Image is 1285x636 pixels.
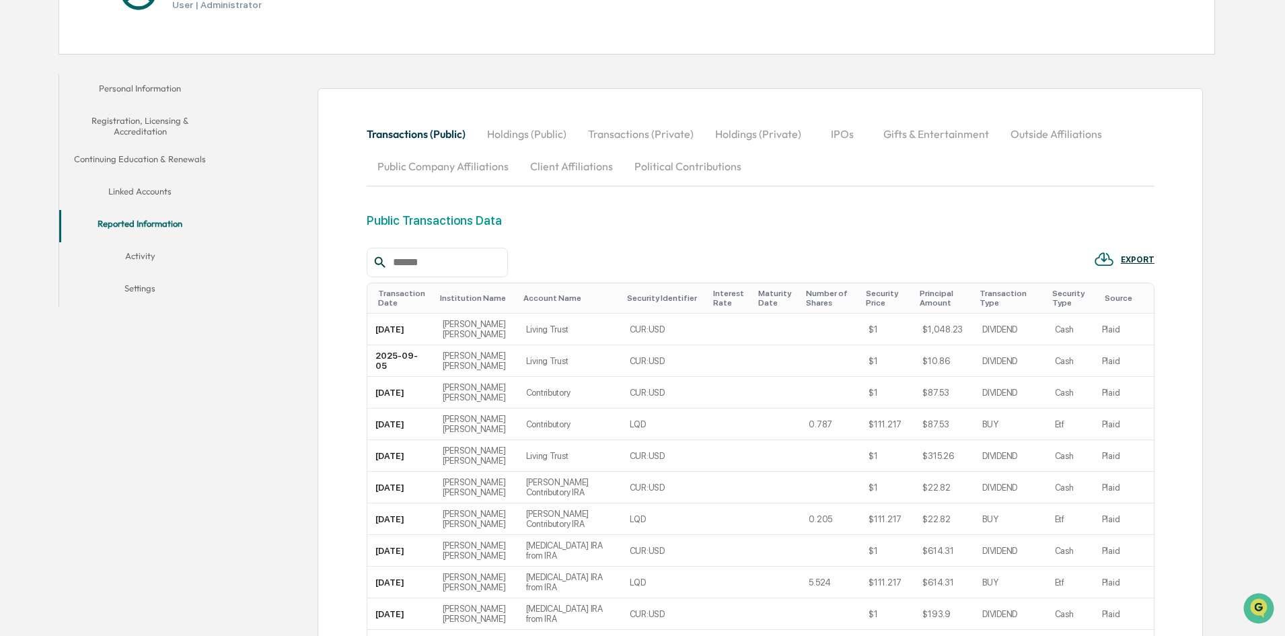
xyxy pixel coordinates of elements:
[98,277,108,287] div: 🗄️
[577,118,704,150] button: Transactions (Private)
[1105,293,1148,303] div: Toggle SortBy
[622,440,708,472] td: CUR:USD
[801,503,860,535] td: 0.205
[13,302,24,313] div: 🔎
[518,472,622,503] td: [PERSON_NAME] Contributory IRA
[860,314,914,345] td: $1
[95,333,163,344] a: Powered byPylon
[622,409,708,440] td: LQD
[974,345,1046,377] td: DIVIDEND
[627,293,702,303] div: Toggle SortBy
[914,567,974,598] td: $614.31
[13,103,38,127] img: 1746055101610-c473b297-6a78-478c-a979-82029cc54cd1
[59,242,221,275] button: Activity
[1094,535,1154,567] td: Plaid
[518,377,622,409] td: Contributory
[27,275,87,289] span: Preclearance
[435,598,518,630] td: [PERSON_NAME] [PERSON_NAME]
[367,377,435,409] td: [DATE]
[59,275,221,307] button: Settings
[860,472,914,503] td: $1
[112,219,116,230] span: •
[518,409,622,440] td: Contributory
[860,503,914,535] td: $111.217
[1047,472,1094,503] td: Cash
[914,409,974,440] td: $87.53
[518,345,622,377] td: Living Trust
[1047,567,1094,598] td: Etf
[13,207,35,228] img: Jack Rasmussen
[435,314,518,345] td: [PERSON_NAME] [PERSON_NAME]
[367,150,519,182] button: Public Company Affiliations
[1121,255,1154,264] div: EXPORT
[980,289,1041,308] div: Toggle SortBy
[1094,249,1114,269] img: EXPORT
[119,219,147,230] span: [DATE]
[1052,289,1089,308] div: Toggle SortBy
[622,598,708,630] td: CUR:USD
[1094,440,1154,472] td: Plaid
[435,567,518,598] td: [PERSON_NAME] [PERSON_NAME]
[519,150,624,182] button: Client Affiliations
[1047,314,1094,345] td: Cash
[367,440,435,472] td: [DATE]
[1094,503,1154,535] td: Plaid
[59,75,221,307] div: secondary tabs example
[42,219,109,230] span: [PERSON_NAME]
[974,440,1046,472] td: DIVIDEND
[920,289,969,308] div: Toggle SortBy
[28,103,52,127] img: 8933085812038_c878075ebb4cc5468115_72.jpg
[622,345,708,377] td: CUR:USD
[1094,377,1154,409] td: Plaid
[974,377,1046,409] td: DIVIDEND
[624,150,752,182] button: Political Contributions
[914,377,974,409] td: $87.53
[860,440,914,472] td: $1
[1094,314,1154,345] td: Plaid
[1094,472,1154,503] td: Plaid
[367,409,435,440] td: [DATE]
[622,377,708,409] td: CUR:USD
[1047,409,1094,440] td: Etf
[622,503,708,535] td: LQD
[1047,598,1094,630] td: Cash
[440,293,513,303] div: Toggle SortBy
[435,535,518,567] td: [PERSON_NAME] [PERSON_NAME]
[367,598,435,630] td: [DATE]
[61,103,221,116] div: Start new chat
[13,28,245,50] p: How can we help?
[974,314,1046,345] td: DIVIDEND
[801,567,860,598] td: 5.524
[518,503,622,535] td: [PERSON_NAME] Contributory IRA
[42,183,109,194] span: [PERSON_NAME]
[367,118,1154,182] div: secondary tabs example
[367,118,476,150] button: Transactions (Public)
[59,210,221,242] button: Reported Information
[8,270,92,294] a: 🖐️Preclearance
[229,107,245,123] button: Start new chat
[435,409,518,440] td: [PERSON_NAME] [PERSON_NAME]
[860,567,914,598] td: $111.217
[1047,345,1094,377] td: Cash
[59,107,221,145] button: Registration, Licensing & Accreditation
[860,377,914,409] td: $1
[435,345,518,377] td: [PERSON_NAME] [PERSON_NAME]
[518,314,622,345] td: Living Trust
[119,183,177,194] span: 2 minutes ago
[518,440,622,472] td: Living Trust
[61,116,185,127] div: We're available if you need us!
[13,277,24,287] div: 🖐️
[860,535,914,567] td: $1
[518,598,622,630] td: [MEDICAL_DATA] IRA from IRA
[435,472,518,503] td: [PERSON_NAME] [PERSON_NAME]
[134,334,163,344] span: Pylon
[713,289,748,308] div: Toggle SortBy
[27,220,38,231] img: 1746055101610-c473b297-6a78-478c-a979-82029cc54cd1
[435,377,518,409] td: [PERSON_NAME] [PERSON_NAME]
[914,440,974,472] td: $315.26
[866,289,909,308] div: Toggle SortBy
[1047,535,1094,567] td: Cash
[92,270,172,294] a: 🗄️Attestations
